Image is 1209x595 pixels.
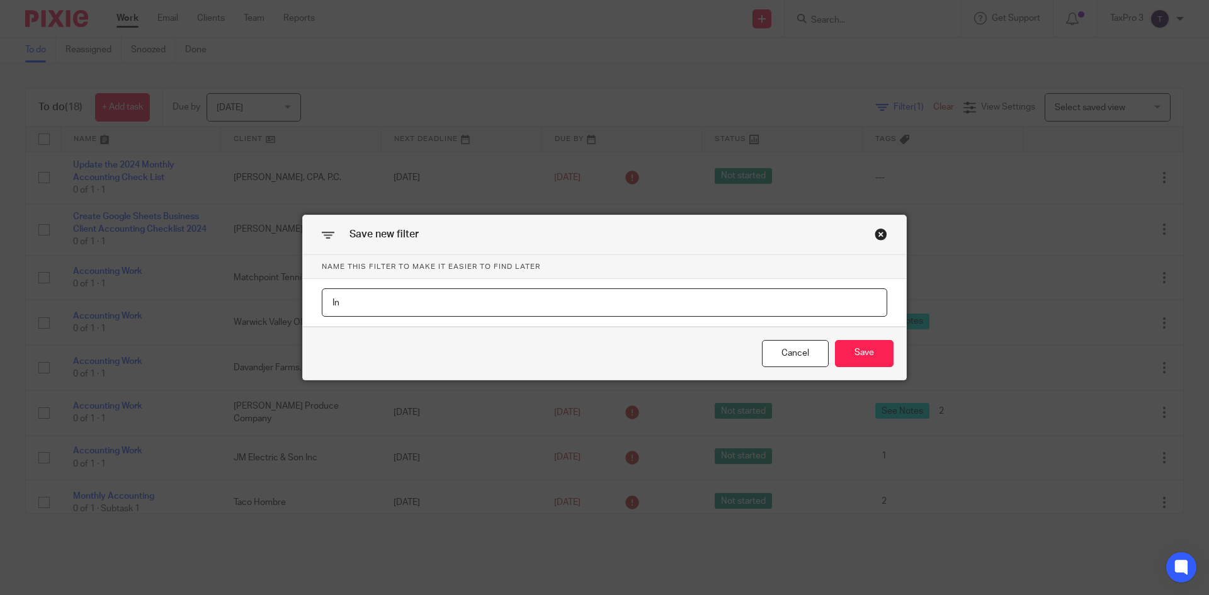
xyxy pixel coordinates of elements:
[835,340,894,367] button: Save
[322,288,887,317] input: Filter name
[303,255,906,279] p: Name this filter to make it easier to find later
[349,230,419,240] span: Save new filter
[762,340,829,367] div: Close this dialog window
[875,228,887,241] div: Close this dialog window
